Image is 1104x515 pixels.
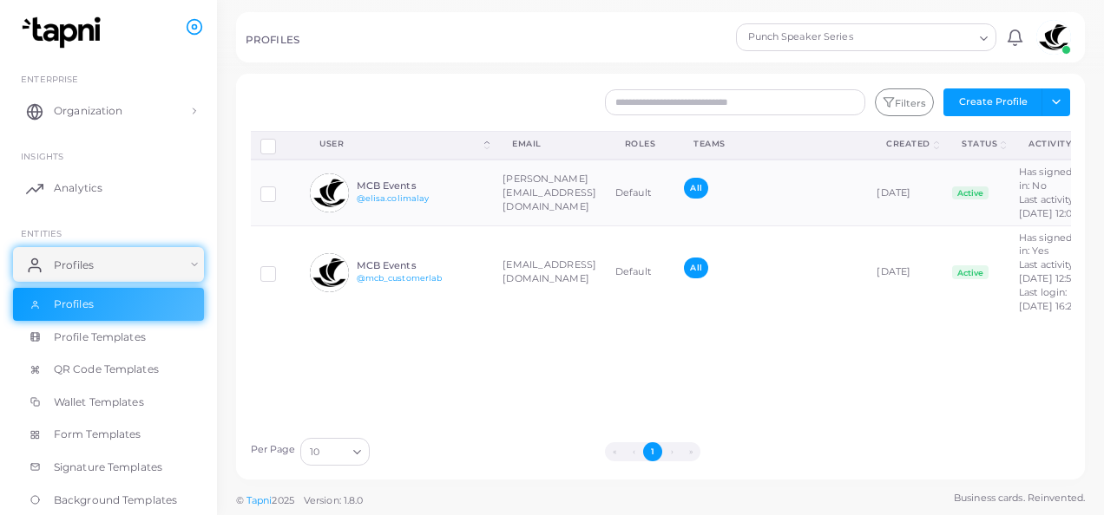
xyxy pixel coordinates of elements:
span: Profiles [54,297,94,312]
span: Punch Speaker Series [746,29,871,46]
span: Wallet Templates [54,394,144,410]
label: Per Page [251,443,296,457]
span: ENTITIES [21,228,62,238]
a: Form Templates [13,418,204,451]
span: Last login: [DATE] 16:22 [1019,286,1077,312]
img: avatar [310,173,349,212]
span: Active [952,186,989,200]
div: Teams [693,138,848,150]
span: QR Code Templates [54,362,159,377]
a: Tapni [246,494,273,506]
input: Search for option [873,28,973,47]
span: Signature Templates [54,460,162,475]
img: avatar [310,253,349,292]
span: Profiles [54,257,94,273]
span: Has signed in: Yes [1019,231,1072,257]
a: Profile Templates [13,321,204,354]
img: logo [16,16,112,49]
div: User [319,138,481,150]
a: @mcb_customerlab [357,273,443,283]
img: avatar [1036,20,1071,55]
td: [DATE] [867,160,943,225]
a: @elisa.colimalay [357,193,430,203]
td: Default [606,226,675,319]
span: Business cards. Reinvented. [954,491,1085,505]
span: Organization [54,103,122,119]
div: Search for option [736,23,996,51]
button: Create Profile [943,88,1042,116]
h6: MCB Events [357,260,484,271]
span: Profile Templates [54,329,146,345]
span: Form Templates [54,427,141,442]
span: Version: 1.8.0 [304,494,364,506]
span: All [684,178,707,198]
span: Has signed in: No [1019,166,1072,192]
a: QR Code Templates [13,353,204,386]
h6: MCB Events [357,180,484,192]
span: Active [952,265,989,279]
span: 2025 [272,493,293,508]
td: [PERSON_NAME][EMAIL_ADDRESS][DOMAIN_NAME] [493,160,606,225]
th: Row-selection [251,131,301,160]
span: All [684,257,707,277]
a: Organization [13,94,204,128]
span: Analytics [54,180,102,196]
td: [DATE] [867,226,943,319]
h5: PROFILES [246,34,299,46]
a: Profiles [13,247,204,282]
a: Analytics [13,171,204,205]
span: INSIGHTS [21,151,63,161]
button: Filters [875,88,934,116]
a: Wallet Templates [13,386,204,419]
div: activity [1028,138,1071,150]
td: Default [606,160,675,225]
ul: Pagination [374,442,931,461]
span: © [236,493,363,508]
a: Profiles [13,288,204,321]
a: Signature Templates [13,451,204,484]
button: Go to page 1 [643,442,662,461]
span: Background Templates [54,492,177,508]
div: Status [962,138,997,150]
a: avatar [1031,20,1075,55]
span: 10 [310,443,319,461]
span: Last activity: [DATE] 12:05 [1019,193,1077,219]
span: Last activity: [DATE] 12:51 [1019,258,1076,284]
input: Search for option [321,442,346,461]
span: Enterprise [21,74,78,84]
div: Email [512,138,587,150]
div: Roles [625,138,656,150]
div: Created [886,138,930,150]
div: Search for option [300,438,370,466]
td: [EMAIL_ADDRESS][DOMAIN_NAME] [493,226,606,319]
